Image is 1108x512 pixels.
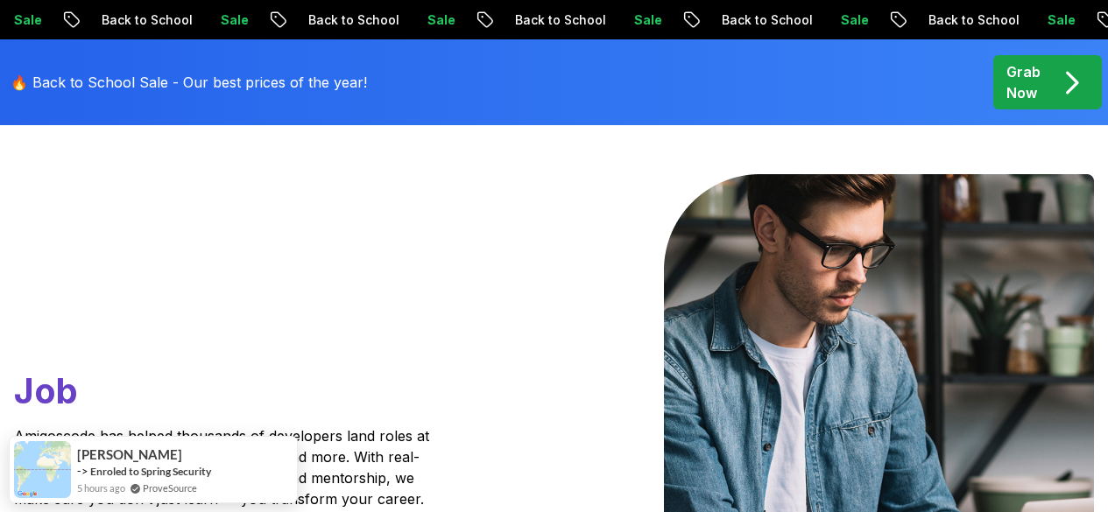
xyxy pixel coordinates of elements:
p: Back to School [705,11,824,29]
p: Back to School [292,11,411,29]
span: Job [14,369,78,412]
p: Back to School [85,11,204,29]
h1: Go From Learning to Hired: Master Java, Spring Boot & Cloud Skills That Get You the [14,174,448,415]
p: Sale [204,11,260,29]
img: provesource social proof notification image [14,441,71,498]
p: 🔥 Back to School Sale - Our best prices of the year! [11,72,367,93]
p: Sale [618,11,674,29]
p: Sale [824,11,880,29]
p: Sale [1031,11,1087,29]
a: Enroled to Spring Security [90,464,211,479]
p: Sale [411,11,467,29]
p: Back to School [912,11,1031,29]
p: Amigoscode has helped thousands of developers land roles at Amazon, Starling Bank, Mercado Livre,... [14,425,434,509]
span: [PERSON_NAME] [77,447,182,462]
p: Back to School [498,11,618,29]
span: -> [77,464,88,478]
span: 5 hours ago [77,480,125,495]
p: Grab Now [1006,61,1041,103]
a: ProveSource [143,480,197,495]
